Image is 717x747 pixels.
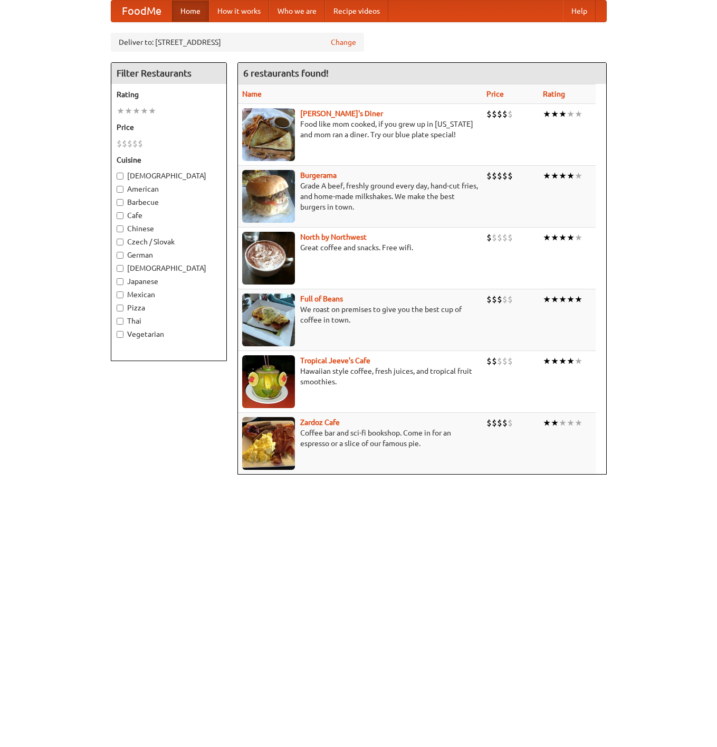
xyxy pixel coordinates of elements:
[502,355,508,367] li: $
[300,233,367,241] a: North by Northwest
[559,108,567,120] li: ★
[242,108,295,161] img: sallys.jpg
[492,108,497,120] li: $
[567,108,575,120] li: ★
[242,119,478,140] p: Food like mom cooked, if you grew up in [US_STATE] and mom ran a diner. Try our blue plate special!
[125,105,132,117] li: ★
[543,108,551,120] li: ★
[117,329,221,339] label: Vegetarian
[242,366,478,387] p: Hawaiian style coffee, fresh juices, and tropical fruit smoothies.
[117,173,123,179] input: [DEMOGRAPHIC_DATA]
[117,316,221,326] label: Thai
[117,105,125,117] li: ★
[502,108,508,120] li: $
[325,1,388,22] a: Recipe videos
[508,232,513,243] li: $
[209,1,269,22] a: How it works
[508,108,513,120] li: $
[300,418,340,427] b: Zardoz Cafe
[551,294,559,305] li: ★
[508,355,513,367] li: $
[242,428,478,449] p: Coffee bar and sci-fi bookshop. Come in for an espresso or a slice of our famous pie.
[502,294,508,305] li: $
[132,105,140,117] li: ★
[117,237,221,247] label: Czech / Slovak
[242,294,295,346] img: beans.jpg
[508,294,513,305] li: $
[508,417,513,429] li: $
[486,417,492,429] li: $
[543,355,551,367] li: ★
[242,181,478,212] p: Grade A beef, freshly ground every day, hand-cut fries, and home-made milkshakes. We make the bes...
[117,89,221,100] h5: Rating
[502,417,508,429] li: $
[117,197,221,207] label: Barbecue
[242,90,262,98] a: Name
[117,225,123,232] input: Chinese
[117,289,221,300] label: Mexican
[551,108,559,120] li: ★
[122,138,127,149] li: $
[575,417,582,429] li: ★
[300,109,383,118] a: [PERSON_NAME]'s Diner
[117,138,122,149] li: $
[551,170,559,182] li: ★
[111,1,172,22] a: FoodMe
[497,232,502,243] li: $
[140,105,148,117] li: ★
[551,417,559,429] li: ★
[492,232,497,243] li: $
[559,170,567,182] li: ★
[138,138,143,149] li: $
[497,108,502,120] li: $
[559,232,567,243] li: ★
[117,212,123,219] input: Cafe
[543,90,565,98] a: Rating
[242,232,295,285] img: north.jpg
[300,295,343,303] a: Full of Beans
[300,356,370,365] a: Tropical Jeeve's Cafe
[117,223,221,234] label: Chinese
[492,355,497,367] li: $
[117,265,123,272] input: [DEMOGRAPHIC_DATA]
[117,250,221,260] label: German
[300,171,337,179] b: Burgerama
[242,417,295,470] img: zardoz.jpg
[497,294,502,305] li: $
[575,294,582,305] li: ★
[117,210,221,221] label: Cafe
[567,294,575,305] li: ★
[486,170,492,182] li: $
[117,318,123,325] input: Thai
[543,417,551,429] li: ★
[497,170,502,182] li: $
[567,355,575,367] li: ★
[111,63,226,84] h4: Filter Restaurants
[543,232,551,243] li: ★
[117,276,221,287] label: Japanese
[492,294,497,305] li: $
[563,1,596,22] a: Help
[111,33,364,52] div: Deliver to: [STREET_ADDRESS]
[117,263,221,273] label: [DEMOGRAPHIC_DATA]
[242,304,478,325] p: We roast on premises to give you the best cup of coffee in town.
[567,170,575,182] li: ★
[543,170,551,182] li: ★
[559,417,567,429] li: ★
[117,155,221,165] h5: Cuisine
[117,122,221,133] h5: Price
[551,232,559,243] li: ★
[497,355,502,367] li: $
[567,417,575,429] li: ★
[117,305,123,311] input: Pizza
[575,170,582,182] li: ★
[117,239,123,245] input: Czech / Slovak
[497,417,502,429] li: $
[559,355,567,367] li: ★
[331,37,356,48] a: Change
[172,1,209,22] a: Home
